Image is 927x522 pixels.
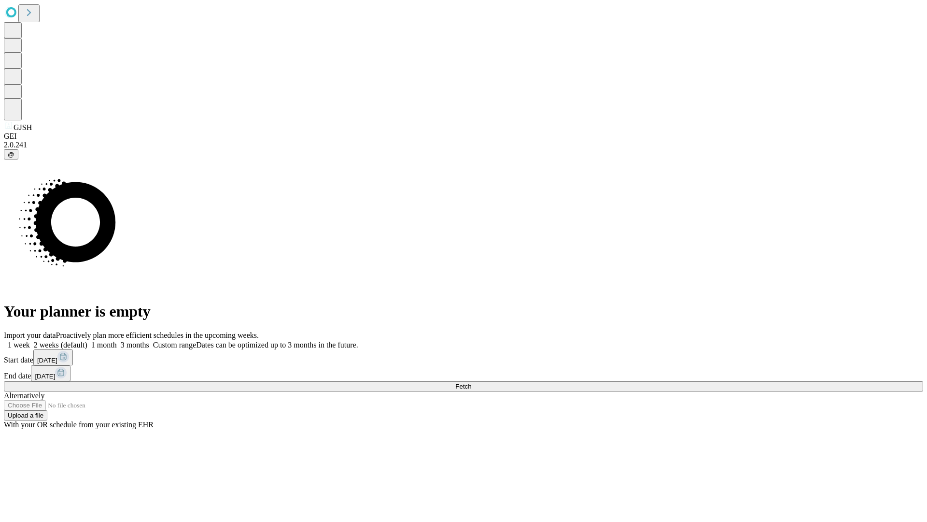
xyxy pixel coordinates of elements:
span: [DATE] [37,357,57,364]
span: Fetch [455,383,471,390]
div: GEI [4,132,923,141]
h1: Your planner is empty [4,303,923,320]
span: Import your data [4,331,56,339]
span: Dates can be optimized up to 3 months in the future. [196,341,358,349]
span: Proactively plan more efficient schedules in the upcoming weeks. [56,331,259,339]
span: 1 month [91,341,117,349]
button: Upload a file [4,410,47,420]
span: Custom range [153,341,196,349]
span: GJSH [14,123,32,131]
div: Start date [4,349,923,365]
span: Alternatively [4,391,44,400]
button: [DATE] [33,349,73,365]
span: 1 week [8,341,30,349]
button: [DATE] [31,365,70,381]
div: End date [4,365,923,381]
button: Fetch [4,381,923,391]
span: [DATE] [35,373,55,380]
span: @ [8,151,14,158]
div: 2.0.241 [4,141,923,149]
span: 3 months [121,341,149,349]
span: 2 weeks (default) [34,341,87,349]
span: With your OR schedule from your existing EHR [4,420,154,429]
button: @ [4,149,18,159]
